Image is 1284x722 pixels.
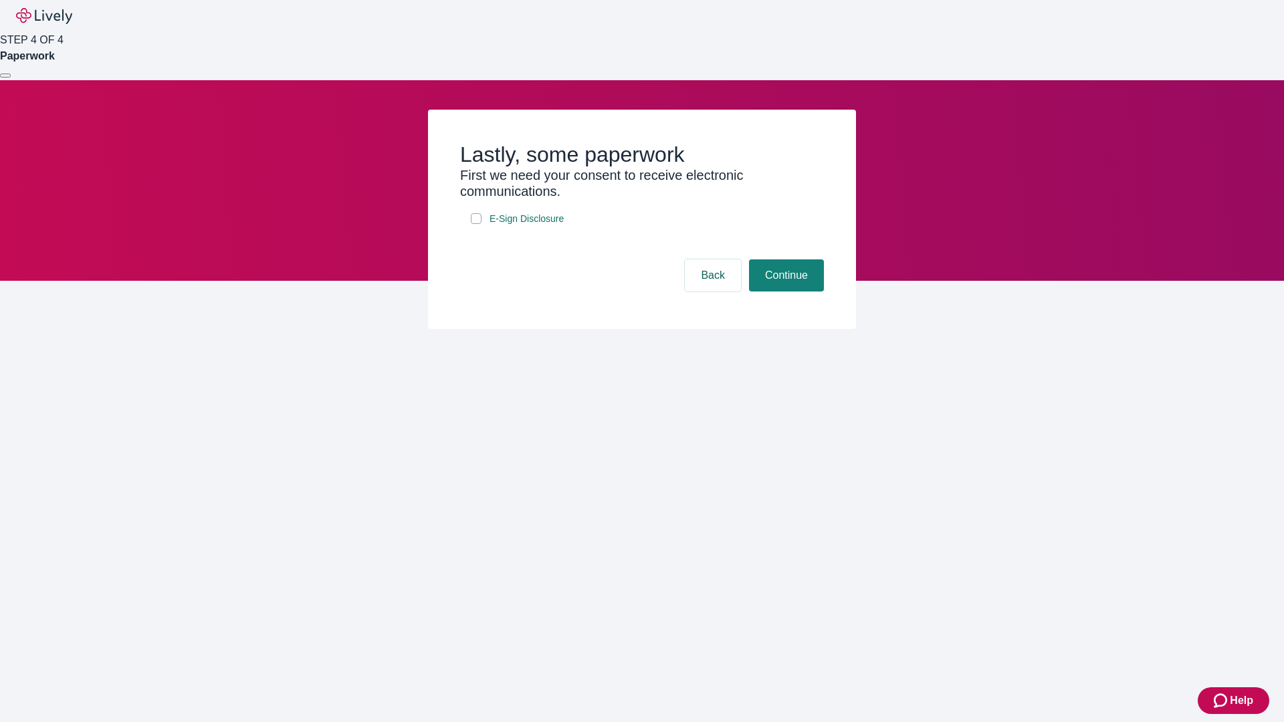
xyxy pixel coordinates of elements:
button: Continue [749,259,824,291]
span: E-Sign Disclosure [490,212,564,226]
span: Help [1230,693,1253,709]
button: Zendesk support iconHelp [1198,687,1269,714]
h2: Lastly, some paperwork [460,142,824,167]
h3: First we need your consent to receive electronic communications. [460,167,824,199]
img: Lively [16,8,72,24]
a: e-sign disclosure document [487,211,566,227]
svg: Zendesk support icon [1214,693,1230,709]
button: Back [685,259,741,291]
